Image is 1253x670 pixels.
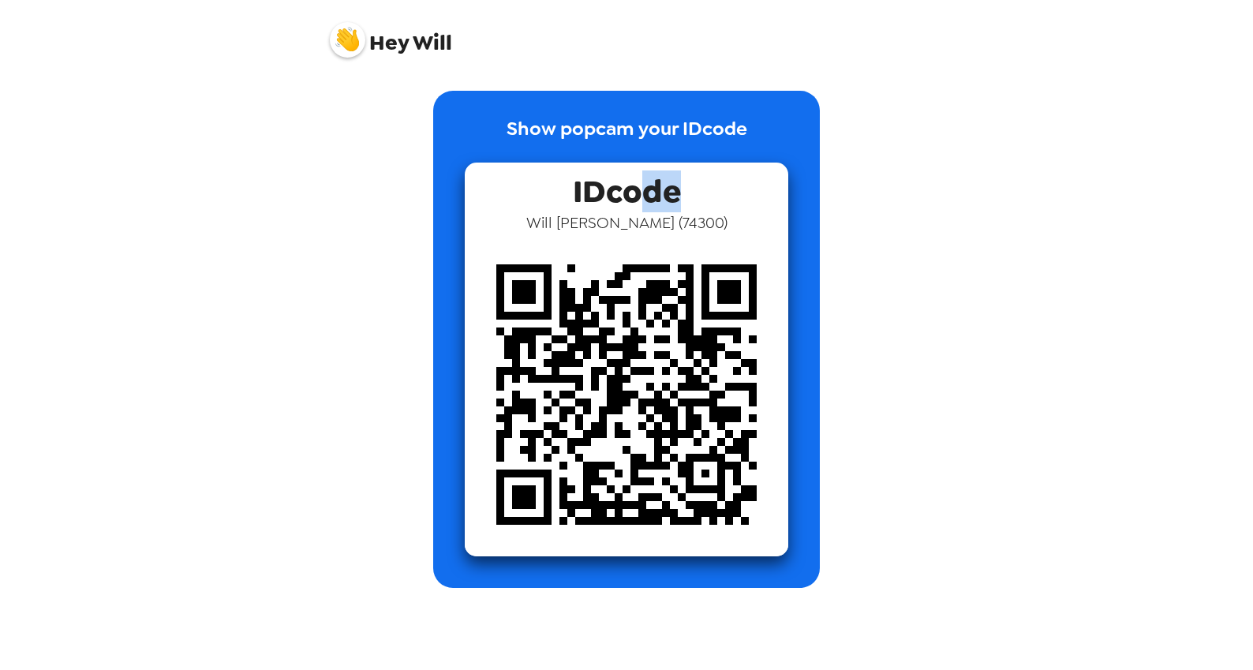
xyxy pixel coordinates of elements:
[507,114,747,163] p: Show popcam your IDcode
[369,28,409,57] span: Hey
[573,163,681,212] span: IDcode
[330,14,452,54] span: Will
[330,22,365,58] img: profile pic
[465,233,788,556] img: qr code
[526,212,727,233] span: Will [PERSON_NAME] ( 74300 )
